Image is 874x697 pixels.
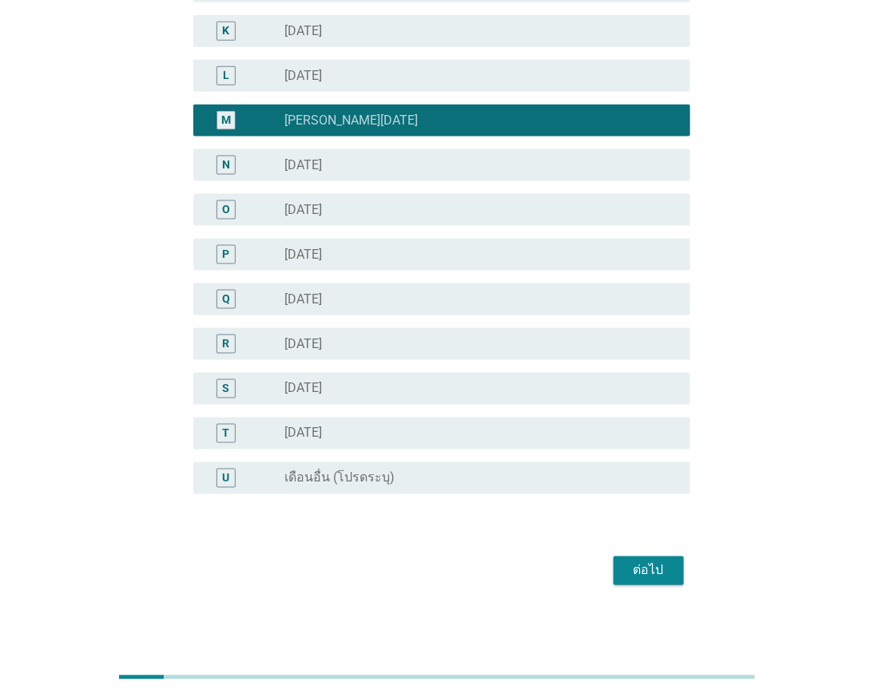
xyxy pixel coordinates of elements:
label: [DATE] [285,23,323,39]
div: R [222,335,229,352]
div: P [222,246,229,263]
div: S [222,380,229,397]
div: M [221,112,231,129]
div: ต่อไป [626,561,671,580]
div: T [222,425,229,442]
div: L [223,67,229,84]
button: ต่อไป [614,556,684,585]
div: Q [222,291,230,307]
label: [DATE] [285,381,323,397]
label: [DATE] [285,247,323,263]
div: N [222,156,230,173]
label: เดือนอื่น (โปรดระบุ) [285,470,395,486]
label: [DATE] [285,68,323,84]
label: [DATE] [285,426,323,442]
label: [PERSON_NAME][DATE] [285,113,419,129]
label: [DATE] [285,336,323,352]
div: U [222,469,229,486]
label: [DATE] [285,291,323,307]
div: O [222,201,230,218]
label: [DATE] [285,202,323,218]
div: K [222,22,229,39]
label: [DATE] [285,157,323,173]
